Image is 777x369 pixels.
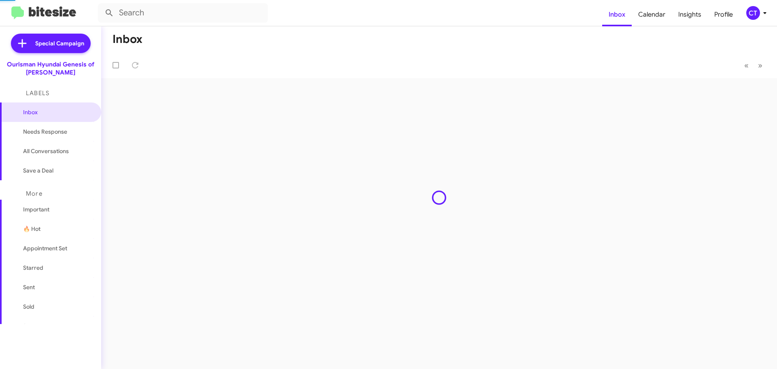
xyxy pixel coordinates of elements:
div: CT [746,6,760,20]
span: All Conversations [23,147,69,155]
span: 🔥 Hot [23,225,40,233]
a: Calendar [632,3,672,26]
span: Sent [23,283,35,291]
span: Needs Response [23,128,92,136]
a: Profile [708,3,739,26]
span: Inbox [23,108,92,116]
span: Important [23,205,92,213]
span: » [758,60,762,70]
span: Starred [23,264,43,272]
a: Insights [672,3,708,26]
a: Special Campaign [11,34,91,53]
input: Search [98,3,268,23]
span: Save a Deal [23,166,53,175]
span: Appointment Set [23,244,67,252]
span: Labels [26,90,49,97]
a: Inbox [602,3,632,26]
span: Sold [23,303,34,311]
h1: Inbox [113,33,142,46]
span: Sold Responded [23,322,66,330]
button: Next [753,57,767,74]
button: CT [739,6,768,20]
span: « [744,60,749,70]
nav: Page navigation example [740,57,767,74]
span: More [26,190,42,197]
span: Special Campaign [35,39,84,47]
button: Previous [739,57,754,74]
